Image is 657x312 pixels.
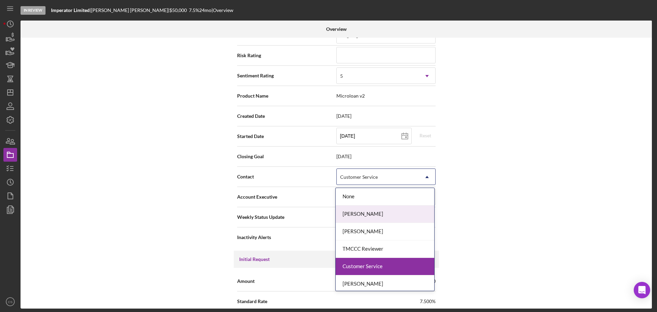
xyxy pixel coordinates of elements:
[189,8,199,13] div: 7.5 %
[336,223,434,240] div: [PERSON_NAME]
[237,72,336,79] span: Sentiment Rating
[91,8,169,13] div: [PERSON_NAME] [PERSON_NAME] |
[336,205,434,223] div: [PERSON_NAME]
[340,73,343,79] div: 5
[237,234,336,241] span: Inactivity Alerts
[336,258,434,275] div: Customer Service
[239,256,270,263] h3: Initial Request
[336,240,434,258] div: TMCCC Reviewer
[237,194,336,200] span: Account Executive
[340,174,378,180] div: Customer Service
[415,130,436,141] button: Reset
[211,8,233,13] div: | Overview
[8,300,12,304] text: CS
[237,173,336,180] span: Contact
[237,52,336,59] span: Risk Rating
[51,8,91,13] div: |
[237,278,255,285] span: Amount
[237,113,336,120] span: Created Date
[336,93,436,99] span: Microloan v2
[336,275,434,293] div: [PERSON_NAME]
[420,130,431,141] div: Reset
[336,188,434,205] div: None
[336,154,436,159] span: [DATE]
[237,298,267,305] span: Standard Rate
[21,6,46,15] div: In Review
[237,133,336,140] span: Started Date
[420,298,436,305] span: 7.500%
[634,282,650,298] div: Open Intercom Messenger
[169,7,187,13] span: $50,000
[237,92,336,99] span: Product Name
[3,295,17,309] button: CS
[237,214,336,221] span: Weekly Status Update
[199,8,211,13] div: 24 mo
[326,26,347,32] b: Overview
[336,113,436,119] span: [DATE]
[51,7,90,13] b: Imperator Limited
[237,153,336,160] span: Closing Goal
